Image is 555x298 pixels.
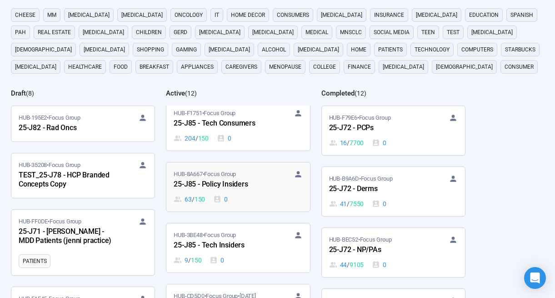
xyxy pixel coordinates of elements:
[213,194,228,204] div: 0
[174,28,187,37] span: GERD
[505,45,535,54] span: starbucks
[19,161,80,170] span: HUB-35208 • Focus Group
[350,199,364,209] span: 7550
[137,45,164,54] span: shopping
[166,101,310,151] a: HUB-F1751•Focus Group25-J85 - Tech Consumers204 / 1500
[11,89,26,97] h2: Draft
[231,10,265,20] span: home decor
[166,223,310,273] a: HUB-3BE48•Focus Group25-J85 - Tech Insiders9 / 1500
[298,45,339,54] span: [MEDICAL_DATA]
[11,210,155,275] a: HUB-FF0DE•Focus Group25-J71 - [PERSON_NAME] - MDD Patients (jenni practice)Patients
[19,226,119,247] div: 25-J71 - [PERSON_NAME] - MDD Patients (jenni practice)
[83,28,124,37] span: [MEDICAL_DATA]
[166,89,185,97] h2: Active
[174,240,274,252] div: 25-J85 - Tech Insiders
[262,45,286,54] span: alcohol
[461,45,493,54] span: computers
[68,10,110,20] span: [MEDICAL_DATA]
[38,28,71,37] span: real estate
[416,10,457,20] span: [MEDICAL_DATA]
[225,62,257,71] span: caregivers
[313,62,336,71] span: college
[329,138,364,148] div: 16
[140,62,169,71] span: breakfast
[252,28,294,37] span: [MEDICAL_DATA]
[321,89,355,97] h2: Completed
[355,90,366,97] span: ( 12 )
[350,260,364,270] span: 9105
[524,267,546,289] div: Open Intercom Messenger
[217,133,231,143] div: 0
[329,113,391,122] span: HUB-F79E6 • Focus Group
[11,153,155,198] a: HUB-35208•Focus GroupTEST_25-J78 - HCP Branded Concepts Copy
[174,133,209,143] div: 204
[15,45,72,54] span: [DEMOGRAPHIC_DATA]
[15,28,26,37] span: PAH
[23,257,46,266] span: Patients
[347,199,350,209] span: /
[11,106,155,141] a: HUB-195E2•Focus Group25-J82 - Rad Oncs
[277,10,309,20] span: consumers
[199,28,240,37] span: [MEDICAL_DATA]
[329,174,393,183] span: HUB-B9A6D • Focus Group
[181,62,214,71] span: appliances
[174,231,236,240] span: HUB-3BE48 • Focus Group
[198,133,209,143] span: 150
[510,10,533,20] span: Spanish
[174,109,235,118] span: HUB-F1751 • Focus Group
[471,28,513,37] span: [MEDICAL_DATA]
[136,28,162,37] span: children
[469,10,499,20] span: education
[348,62,371,71] span: finance
[215,10,219,20] span: it
[26,90,34,97] span: ( 8 )
[210,255,224,265] div: 0
[329,199,364,209] div: 41
[372,138,386,148] div: 0
[176,45,197,54] span: gaming
[19,113,80,122] span: HUB-195E2 • Focus Group
[68,62,102,71] span: healthcare
[421,28,435,37] span: Teen
[121,10,163,20] span: [MEDICAL_DATA]
[447,28,460,37] span: Test
[174,118,274,130] div: 25-J85 - Tech Consumers
[195,133,198,143] span: /
[84,45,125,54] span: [MEDICAL_DATA]
[505,62,534,71] span: consumer
[374,10,404,20] span: Insurance
[351,45,366,54] span: home
[329,260,364,270] div: 44
[175,10,203,20] span: oncology
[347,138,350,148] span: /
[305,28,328,37] span: medical
[47,10,56,20] span: MM
[415,45,450,54] span: technology
[436,62,493,71] span: [DEMOGRAPHIC_DATA]
[329,235,392,244] span: HUB-BEC52 • Focus Group
[374,28,410,37] span: social media
[185,90,197,97] span: ( 12 )
[340,28,362,37] span: mnsclc
[269,62,301,71] span: menopause
[322,106,465,155] a: HUB-F79E6•Focus Group25-J72 - PCPs16 / 77000
[19,217,81,226] span: HUB-FF0DE • Focus Group
[378,45,403,54] span: Patients
[329,244,429,256] div: 25-J72 - NP/PAs
[350,138,364,148] span: 7700
[322,167,465,216] a: HUB-B9A6D•Focus Group25-J72 - Derms41 / 75500
[372,260,386,270] div: 0
[174,255,201,265] div: 9
[174,194,205,204] div: 63
[15,10,35,20] span: cheese
[329,122,429,134] div: 25-J72 - PCPs
[209,45,250,54] span: [MEDICAL_DATA]
[329,183,429,195] div: 25-J72 - Derms
[347,260,350,270] span: /
[188,255,191,265] span: /
[174,179,274,191] div: 25-J85 - Policy Insiders
[322,228,465,277] a: HUB-BEC52•Focus Group25-J72 - NP/PAs44 / 91050
[372,199,386,209] div: 0
[383,62,424,71] span: [MEDICAL_DATA]
[195,194,205,204] span: 150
